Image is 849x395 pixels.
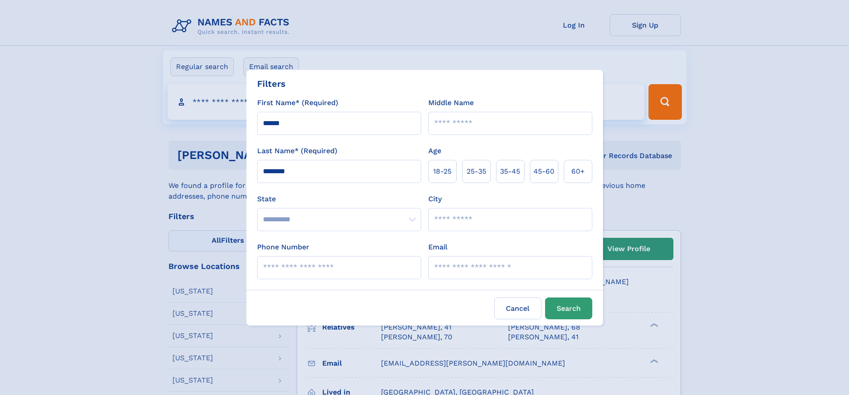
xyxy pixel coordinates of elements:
label: State [257,194,421,204]
label: Middle Name [428,98,474,108]
label: Cancel [494,297,541,319]
label: Phone Number [257,242,309,252]
button: Search [545,297,592,319]
label: Age [428,146,441,156]
div: Filters [257,77,286,90]
label: City [428,194,442,204]
span: 18‑25 [433,166,451,177]
span: 45‑60 [533,166,554,177]
span: 35‑45 [500,166,520,177]
span: 25‑35 [467,166,486,177]
label: Last Name* (Required) [257,146,337,156]
span: 60+ [571,166,585,177]
label: Email [428,242,447,252]
label: First Name* (Required) [257,98,338,108]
